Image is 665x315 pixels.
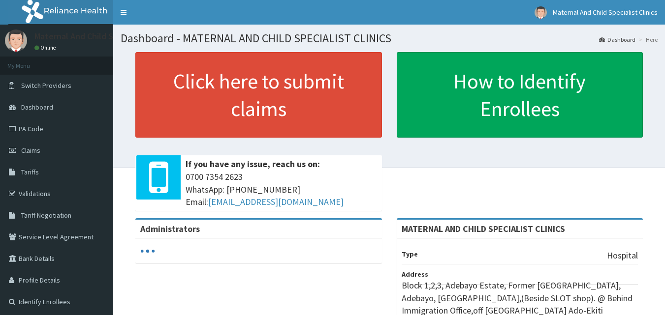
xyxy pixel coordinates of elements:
[186,158,320,170] b: If you have any issue, reach us on:
[208,196,344,207] a: [EMAIL_ADDRESS][DOMAIN_NAME]
[607,249,638,262] p: Hospital
[34,44,58,51] a: Online
[21,168,39,176] span: Tariffs
[553,8,658,17] span: Maternal And Child Specialist Clinics
[140,223,200,234] b: Administrators
[34,32,173,41] p: Maternal And Child Specialist Clinics
[135,52,382,138] a: Click here to submit claims
[402,223,565,234] strong: MATERNAL AND CHILD SPECIALIST CLINICS
[121,32,658,45] h1: Dashboard - MATERNAL AND CHILD SPECIALIST CLINICS
[21,146,40,155] span: Claims
[636,35,658,44] li: Here
[21,81,71,90] span: Switch Providers
[21,103,53,112] span: Dashboard
[140,244,155,258] svg: audio-loading
[535,6,547,19] img: User Image
[186,171,377,208] span: 0700 7354 2623 WhatsApp: [PHONE_NUMBER] Email:
[397,52,643,138] a: How to Identify Enrollees
[402,270,428,279] b: Address
[402,250,418,258] b: Type
[5,29,27,52] img: User Image
[599,35,635,44] a: Dashboard
[21,211,71,220] span: Tariff Negotiation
